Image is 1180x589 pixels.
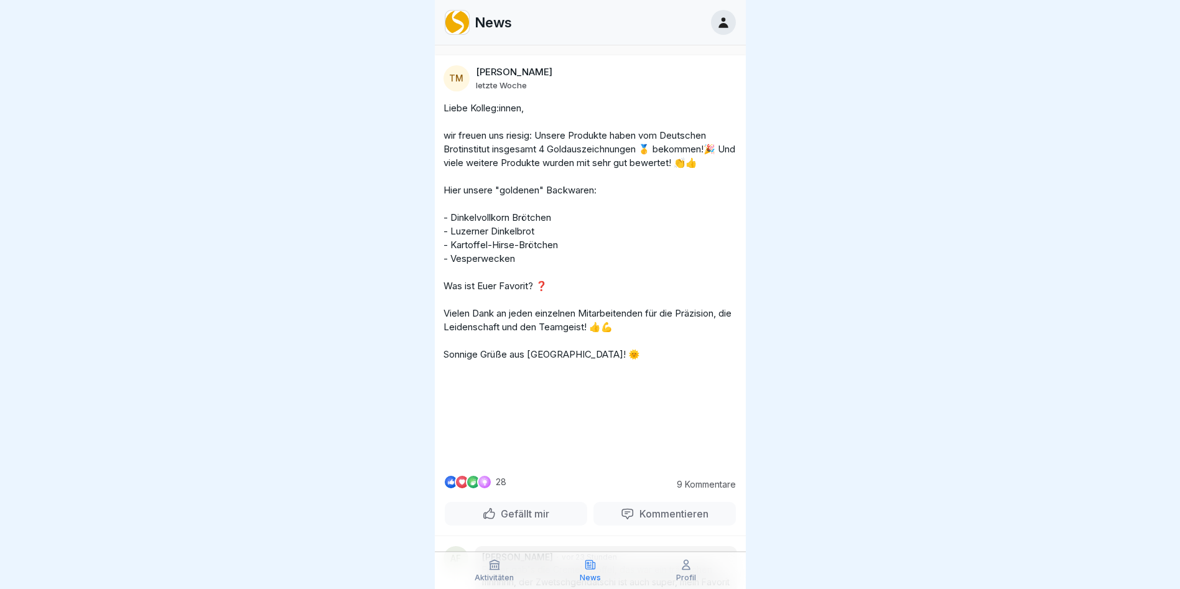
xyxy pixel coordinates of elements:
[496,508,549,520] p: Gefällt mir
[444,546,468,571] div: AF
[667,480,736,489] p: 9 Kommentare
[482,551,553,563] p: [PERSON_NAME]
[475,14,512,30] p: News
[476,80,527,90] p: letzte Woche
[476,67,552,78] p: [PERSON_NAME]
[444,101,737,361] p: Liebe Kolleg:innen, wir freuen uns riesig: Unsere Produkte haben vom Deutschen Brotinstitut insge...
[445,11,469,34] img: nwwaxdipndqi2em8zt3fdwml.png
[444,65,470,91] div: TM
[676,573,696,582] p: Profil
[475,573,514,582] p: Aktivitäten
[634,508,708,520] p: Kommentieren
[580,573,601,582] p: News
[496,477,506,487] p: 28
